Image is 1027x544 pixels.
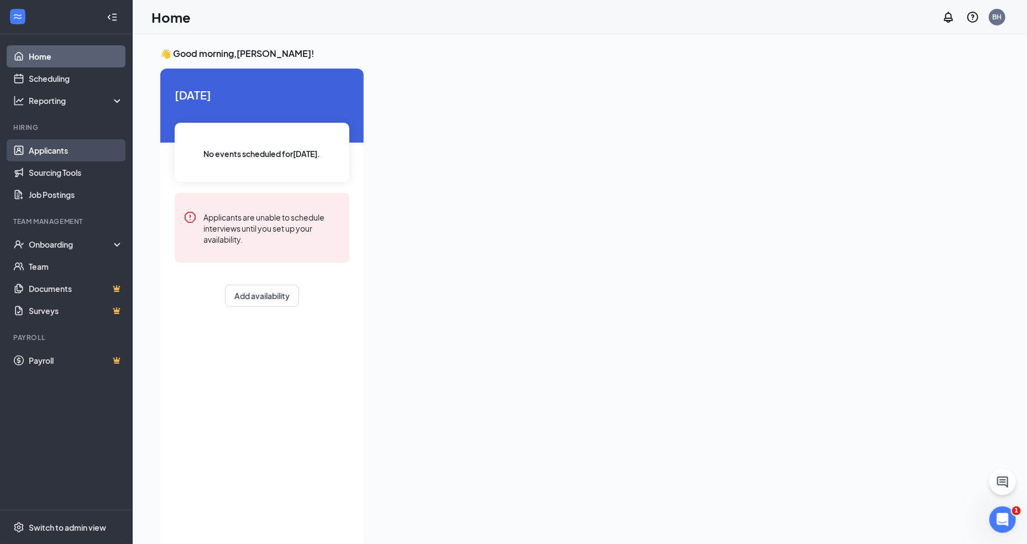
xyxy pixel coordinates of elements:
[29,139,123,161] a: Applicants
[13,333,121,342] div: Payroll
[989,506,1016,533] iframe: Intercom live chat
[151,8,191,27] h1: Home
[29,67,123,90] a: Scheduling
[29,239,114,250] div: Onboarding
[29,95,124,106] div: Reporting
[966,11,979,24] svg: QuestionInfo
[993,12,1002,22] div: BH
[13,239,24,250] svg: UserCheck
[29,161,123,184] a: Sourcing Tools
[175,86,349,103] span: [DATE]
[29,278,123,300] a: DocumentsCrown
[13,95,24,106] svg: Analysis
[29,349,123,372] a: PayrollCrown
[107,12,118,23] svg: Collapse
[1012,506,1021,515] span: 1
[160,48,992,60] h3: 👋 Good morning, [PERSON_NAME] !
[29,45,123,67] a: Home
[29,255,123,278] a: Team
[203,211,340,245] div: Applicants are unable to schedule interviews until you set up your availability.
[184,211,197,224] svg: Error
[13,522,24,533] svg: Settings
[29,522,106,533] div: Switch to admin view
[13,123,121,132] div: Hiring
[13,217,121,226] div: Team Management
[225,285,299,307] button: Add availability
[29,300,123,322] a: SurveysCrown
[12,11,23,22] svg: WorkstreamLogo
[29,184,123,206] a: Job Postings
[204,148,321,160] span: No events scheduled for [DATE] .
[989,469,1016,495] button: ChatActive
[942,11,955,24] svg: Notifications
[996,475,1009,489] svg: ChatActive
